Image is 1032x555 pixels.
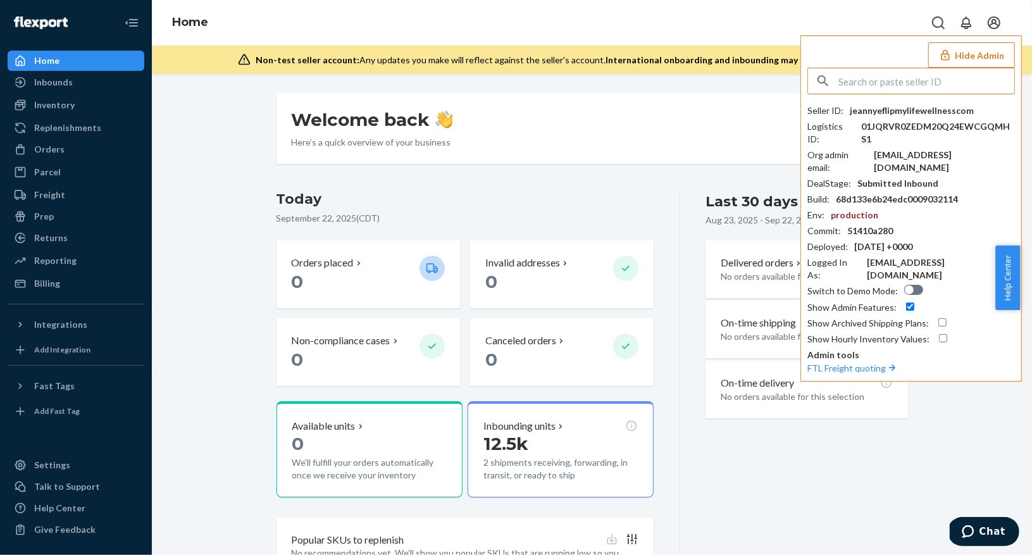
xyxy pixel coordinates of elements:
span: 0 [485,349,497,370]
h3: Today [277,189,654,209]
a: Home [8,51,144,71]
span: 0 [292,271,304,292]
div: production [831,209,878,221]
button: Delivered orders [721,256,804,270]
div: Settings [34,459,70,471]
a: Settings [8,455,144,475]
button: Fast Tags [8,376,144,396]
div: DealStage : [807,177,851,190]
span: 0 [292,349,304,370]
a: Help Center [8,498,144,518]
p: Non-compliance cases [292,334,390,348]
p: Available units [292,419,356,433]
p: September 22, 2025 ( CDT ) [277,212,654,225]
div: Commit : [807,225,841,237]
div: Show Admin Features : [807,301,897,314]
div: Billing [34,277,60,290]
p: 2 shipments receiving, forwarding, in transit, or ready to ship [483,456,638,482]
div: 01JQRVR0ZEDM20Q24EWCGQMHS1 [861,120,1015,146]
div: Inventory [34,99,75,111]
button: Open account menu [981,10,1007,35]
button: Available units0We'll fulfill your orders automatically once we receive your inventory [277,401,463,497]
a: FTL Freight quoting [807,363,898,373]
div: [DATE] +0000 [854,240,912,253]
div: Any updates you make will reflect against the seller's account. [256,54,933,66]
div: Integrations [34,318,87,331]
div: Inbounds [34,76,73,89]
div: Add Fast Tag [34,406,80,416]
p: Orders placed [292,256,354,270]
a: Reporting [8,251,144,271]
div: Talk to Support [34,480,100,493]
button: Integrations [8,315,144,335]
p: Inbounding units [483,419,556,433]
h1: Welcome back [292,108,453,131]
a: Returns [8,228,144,248]
div: Deployed : [807,240,848,253]
p: Invalid addresses [485,256,560,270]
div: Logistics ID : [807,120,855,146]
span: 12.5k [483,433,528,454]
div: Last 30 days [706,192,798,211]
button: Inbounding units12.5k2 shipments receiving, forwarding, in transit, or ready to ship [468,401,654,497]
p: Admin tools [807,349,1015,361]
input: Search or paste seller ID [838,68,1014,94]
button: Canceled orders 0 [470,318,654,386]
a: Prep [8,206,144,227]
p: We'll fulfill your orders automatically once we receive your inventory [292,456,447,482]
a: Inventory [8,95,144,115]
div: Show Hourly Inventory Values : [807,333,929,346]
a: Add Integration [8,340,144,360]
div: Parcel [34,166,61,178]
div: [EMAIL_ADDRESS][DOMAIN_NAME] [874,149,1015,174]
span: International onboarding and inbounding may not work during impersonation. [606,54,933,65]
button: Help Center [995,246,1020,310]
div: Fast Tags [34,380,75,392]
a: Orders [8,139,144,159]
div: 68d133e6b24edc0009032114 [836,193,958,206]
div: Org admin email : [807,149,868,174]
div: Switch to Demo Mode : [807,285,898,297]
a: Home [172,15,208,29]
div: Build : [807,193,830,206]
button: Open Search Box [926,10,951,35]
div: Help Center [34,502,85,514]
p: Popular SKUs to replenish [292,533,404,547]
div: Replenishments [34,122,101,134]
p: Canceled orders [485,334,556,348]
p: Here’s a quick overview of your business [292,136,453,149]
p: On-time shipping [721,316,796,330]
div: jeannyeflipmylifewellnesscom [850,104,974,117]
div: Orders [34,143,65,156]
div: Home [34,54,59,67]
button: Talk to Support [8,477,144,497]
button: Hide Admin [928,42,1015,68]
a: Parcel [8,162,144,182]
div: Add Integration [34,344,90,355]
a: Inbounds [8,72,144,92]
button: Orders placed 0 [277,240,460,308]
span: Non-test seller account: [256,54,359,65]
button: Non-compliance cases 0 [277,318,460,386]
button: Open notifications [954,10,979,35]
img: Flexport logo [14,16,68,29]
a: Freight [8,185,144,205]
div: Env : [807,209,824,221]
div: Seller ID : [807,104,843,117]
a: Replenishments [8,118,144,138]
p: No orders available for this selection [721,330,892,343]
p: Aug 23, 2025 - Sep 22, 2025 ( CDT ) [706,214,840,227]
div: Show Archived Shipping Plans : [807,317,929,330]
div: Submitted Inbound [857,177,938,190]
div: 51410a280 [847,225,893,237]
div: Give Feedback [34,523,96,536]
p: No orders available for this selection [721,270,892,283]
div: Prep [34,210,54,223]
button: Invalid addresses 0 [470,240,654,308]
div: Logged In As : [807,256,861,282]
button: Give Feedback [8,520,144,540]
span: 0 [292,433,304,454]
